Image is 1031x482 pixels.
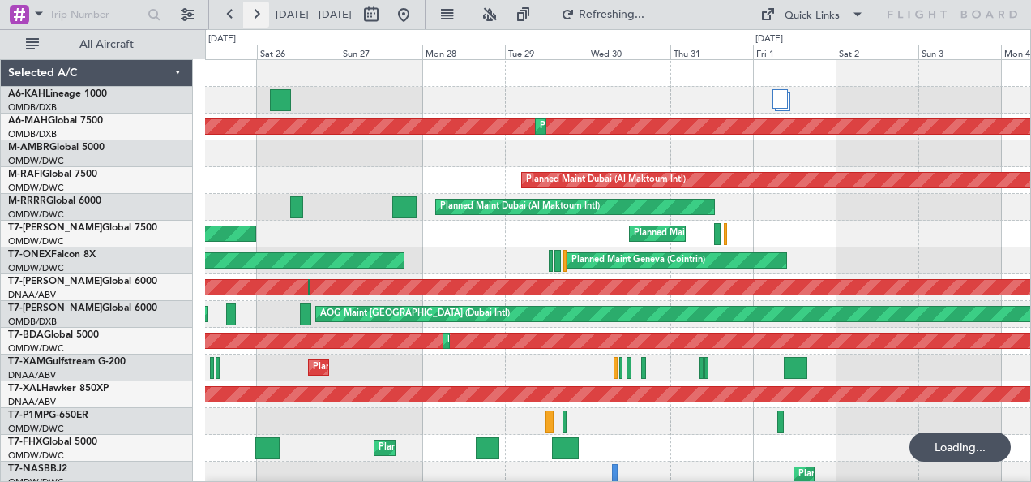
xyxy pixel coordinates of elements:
a: OMDW/DWC [8,209,64,221]
span: T7-[PERSON_NAME] [8,223,102,233]
a: OMDW/DWC [8,342,64,355]
div: [DATE] [208,32,236,46]
div: Thu 31 [670,45,753,59]
a: T7-[PERSON_NAME]Global 7500 [8,223,157,233]
a: OMDB/DXB [8,128,57,140]
a: M-RRRRGlobal 6000 [8,196,101,206]
span: T7-[PERSON_NAME] [8,277,102,286]
a: OMDB/DXB [8,101,57,114]
span: All Aircraft [42,39,171,50]
div: Planned Maint Geneva (Cointrin) [571,248,705,273]
span: A6-MAH [8,116,48,126]
a: T7-NASBBJ2 [8,464,67,474]
span: [DATE] - [DATE] [276,7,352,22]
a: T7-BDAGlobal 5000 [8,330,99,340]
a: A6-KAHLineage 1000 [8,89,107,99]
a: A6-MAHGlobal 7500 [8,116,103,126]
div: Quick Links [785,8,840,24]
span: T7-NAS [8,464,44,474]
span: T7-ONEX [8,250,51,260]
div: Planned Maint Dubai (Al Maktoum Intl) [447,329,607,353]
span: M-RAFI [8,170,42,179]
a: OMDB/DXB [8,316,57,328]
div: Sun 27 [340,45,422,59]
a: T7-XAMGulfstream G-200 [8,357,126,367]
span: T7-[PERSON_NAME] [8,303,102,313]
a: T7-[PERSON_NAME]Global 6000 [8,277,157,286]
a: OMDW/DWC [8,423,64,435]
a: OMDW/DWC [8,155,64,167]
a: DNAA/ABV [8,369,56,381]
a: M-AMBRGlobal 5000 [8,143,105,153]
a: T7-XALHawker 850XP [8,384,109,394]
span: Refreshing... [578,9,646,20]
button: Quick Links [752,2,872,28]
div: Mon 28 [422,45,505,59]
a: M-RAFIGlobal 7500 [8,170,97,179]
div: Planned Maint Abuja ([PERSON_NAME] Intl) [313,355,495,380]
a: T7-[PERSON_NAME]Global 6000 [8,303,157,313]
div: Planned Maint London ([GEOGRAPHIC_DATA]) [634,222,828,246]
span: T7-P1MP [8,411,49,420]
a: DNAA/ABV [8,289,56,301]
a: OMDW/DWC [8,450,64,462]
a: T7-ONEXFalcon 8X [8,250,96,260]
div: Sat 2 [836,45,918,59]
div: Sat 26 [257,45,340,59]
span: T7-XAM [8,357,45,367]
span: T7-FHX [8,437,42,447]
div: [DATE] [755,32,783,46]
div: Planned Maint Dubai (Al Maktoum Intl) [526,168,686,192]
button: All Aircraft [18,32,176,58]
span: T7-XAL [8,384,41,394]
a: OMDW/DWC [8,182,64,194]
a: OMDW/DWC [8,262,64,274]
div: Sun 3 [918,45,1001,59]
span: A6-KAH [8,89,45,99]
div: Tue 29 [505,45,588,59]
div: Planned Maint [GEOGRAPHIC_DATA] ([GEOGRAPHIC_DATA]) [379,436,634,460]
div: Wed 30 [588,45,670,59]
div: Loading... [909,433,1011,462]
span: M-RRRR [8,196,46,206]
div: Planned Maint Dubai (Al Maktoum Intl) [440,195,600,219]
input: Trip Number [49,2,143,27]
span: T7-BDA [8,330,44,340]
a: DNAA/ABV [8,396,56,408]
div: Planned Maint [GEOGRAPHIC_DATA] ([GEOGRAPHIC_DATA] Intl) [540,114,811,139]
div: AOG Maint [GEOGRAPHIC_DATA] (Dubai Intl) [320,302,510,326]
button: Refreshing... [554,2,651,28]
div: Fri 25 [174,45,257,59]
span: M-AMBR [8,143,49,153]
a: OMDW/DWC [8,235,64,247]
div: Fri 1 [753,45,836,59]
a: T7-P1MPG-650ER [8,411,88,420]
a: T7-FHXGlobal 5000 [8,437,97,447]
